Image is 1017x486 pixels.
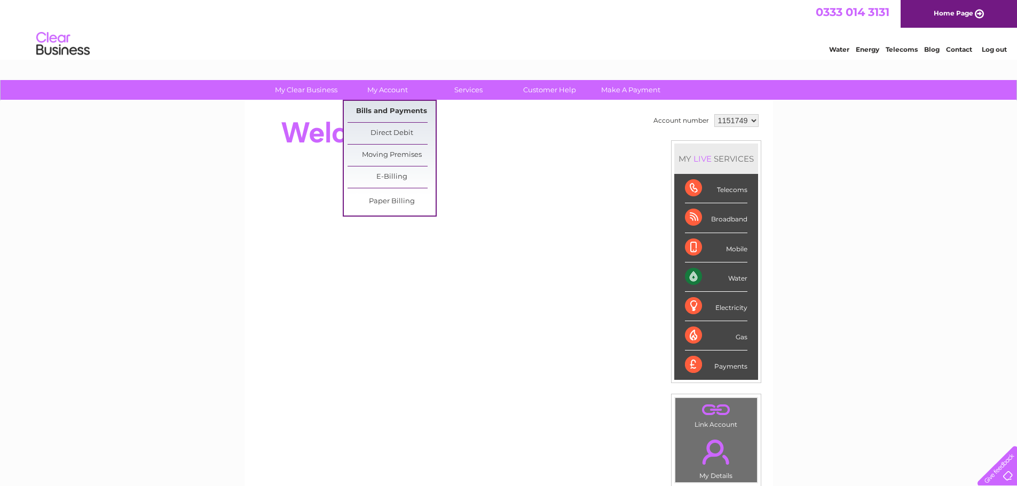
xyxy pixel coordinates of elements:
[691,154,714,164] div: LIVE
[685,203,747,233] div: Broadband
[506,80,594,100] a: Customer Help
[685,292,747,321] div: Electricity
[348,166,436,188] a: E-Billing
[674,144,758,174] div: MY SERVICES
[924,45,940,53] a: Blog
[685,262,747,292] div: Water
[856,45,879,53] a: Energy
[982,45,1007,53] a: Log out
[343,80,431,100] a: My Account
[685,350,747,379] div: Payments
[348,123,436,144] a: Direct Debit
[675,397,758,431] td: Link Account
[829,45,849,53] a: Water
[262,80,350,100] a: My Clear Business
[946,45,972,53] a: Contact
[348,101,436,122] a: Bills and Payments
[678,401,754,419] a: .
[678,433,754,471] a: .
[36,28,90,60] img: logo.png
[587,80,675,100] a: Make A Payment
[651,111,712,130] td: Account number
[886,45,918,53] a: Telecoms
[675,431,758,483] td: My Details
[257,6,761,52] div: Clear Business is a trading name of Verastar Limited (registered in [GEOGRAPHIC_DATA] No. 3667643...
[424,80,513,100] a: Services
[816,5,889,19] a: 0333 014 3131
[348,145,436,166] a: Moving Premises
[685,321,747,350] div: Gas
[685,174,747,203] div: Telecoms
[685,233,747,262] div: Mobile
[348,191,436,212] a: Paper Billing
